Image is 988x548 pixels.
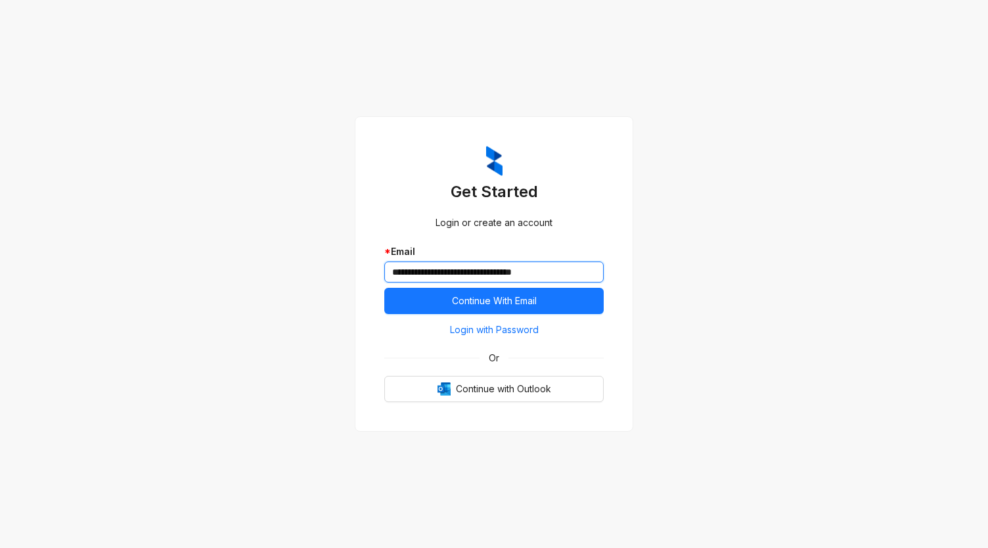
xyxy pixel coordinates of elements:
span: Continue with Outlook [456,382,551,396]
img: ZumaIcon [486,146,503,176]
div: Login or create an account [384,216,604,230]
div: Email [384,244,604,259]
button: Continue With Email [384,288,604,314]
h3: Get Started [384,181,604,202]
button: OutlookContinue with Outlook [384,376,604,402]
span: Or [480,351,508,365]
button: Login with Password [384,319,604,340]
img: Outlook [438,382,451,396]
span: Continue With Email [452,294,537,308]
span: Login with Password [450,323,539,337]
